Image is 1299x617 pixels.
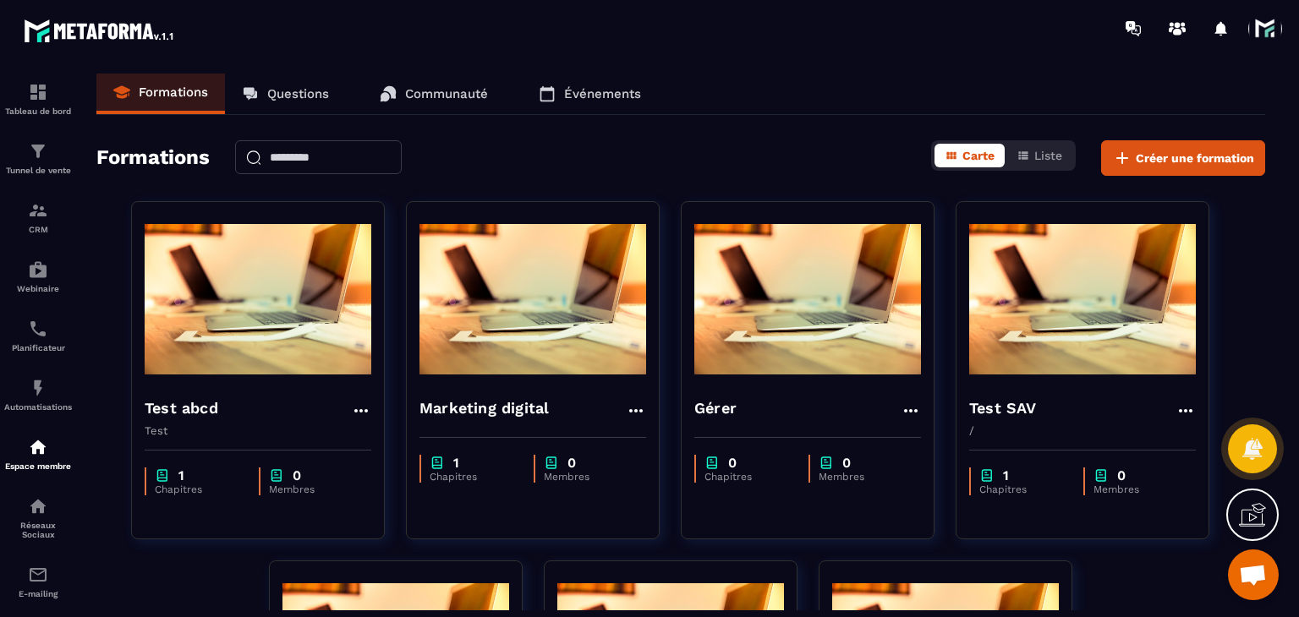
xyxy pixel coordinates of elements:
a: schedulerschedulerPlanificateur [4,306,72,365]
h4: Gérer [694,396,737,420]
img: automations [28,437,48,457]
a: automationsautomationsWebinaire [4,247,72,306]
p: Test [145,424,371,437]
p: Questions [267,86,329,101]
p: Automatisations [4,402,72,412]
a: formation-backgroundTest SAV/chapter1Chapitreschapter0Membres [956,201,1230,560]
img: automations [28,378,48,398]
p: Membres [1093,483,1179,495]
p: Événements [564,86,641,101]
img: formation-background [694,215,921,384]
img: social-network [28,496,48,516]
img: email [28,565,48,585]
img: chapter [544,455,559,471]
img: chapter [269,467,284,483]
p: 0 [567,455,576,471]
p: Chapitres [430,471,517,483]
h4: Test SAV [969,396,1037,420]
p: Tableau de bord [4,106,72,116]
p: / [969,424,1196,437]
a: Communauté [363,74,505,114]
p: 1 [453,455,459,471]
p: 0 [1117,467,1126,483]
h2: Formations [96,140,210,176]
span: Liste [1034,149,1062,162]
p: 0 [293,467,301,483]
p: E-mailing [4,589,72,598]
img: logo [24,15,176,46]
img: chapter [704,455,720,471]
a: emailemailE-mailing [4,552,72,611]
p: 0 [728,455,737,471]
img: scheduler [28,319,48,339]
img: formation [28,82,48,102]
p: Planificateur [4,343,72,352]
a: Formations [96,74,225,114]
img: formation-background [969,215,1196,384]
img: formation-background [419,215,646,384]
p: Chapitres [704,471,792,483]
p: Membres [269,483,354,495]
img: automations [28,259,48,280]
a: Questions [225,74,346,114]
img: chapter [155,467,170,483]
a: formation-backgroundMarketing digitalchapter1Chapitreschapter0Membres [406,201,681,560]
button: Liste [1006,144,1072,167]
span: Créer une formation [1136,150,1254,167]
a: formationformationTunnel de vente [4,128,72,188]
p: Tunnel de vente [4,166,72,175]
a: formation-backgroundGérerchapter0Chapitreschapter0Membres [681,201,956,560]
img: chapter [1093,467,1109,483]
p: Webinaire [4,284,72,293]
h4: Marketing digital [419,396,549,420]
a: formation-backgroundTest abcdTestchapter1Chapitreschapter0Membres [131,201,406,560]
img: chapter [979,467,995,483]
button: Carte [935,144,1005,167]
p: Communauté [405,86,488,101]
a: Ouvrir le chat [1228,549,1279,600]
img: formation-background [145,215,371,384]
a: Événements [522,74,658,114]
img: chapter [819,455,834,471]
p: Membres [544,471,629,483]
p: Chapitres [979,483,1066,495]
p: Réseaux Sociaux [4,521,72,539]
img: formation [28,200,48,221]
img: chapter [430,455,445,471]
p: 1 [1003,467,1009,483]
button: Créer une formation [1101,140,1265,176]
p: Chapitres [155,483,242,495]
p: Formations [139,85,208,100]
a: social-networksocial-networkRéseaux Sociaux [4,483,72,552]
a: formationformationCRM [4,188,72,247]
h4: Test abcd [145,396,218,420]
a: automationsautomationsAutomatisations [4,365,72,424]
p: Espace membre [4,461,72,471]
p: Membres [819,471,904,483]
a: formationformationTableau de bord [4,69,72,128]
p: 1 [178,467,184,483]
p: 0 [842,455,851,471]
img: formation [28,141,48,161]
p: CRM [4,225,72,234]
a: automationsautomationsEspace membre [4,424,72,483]
span: Carte [962,149,995,162]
